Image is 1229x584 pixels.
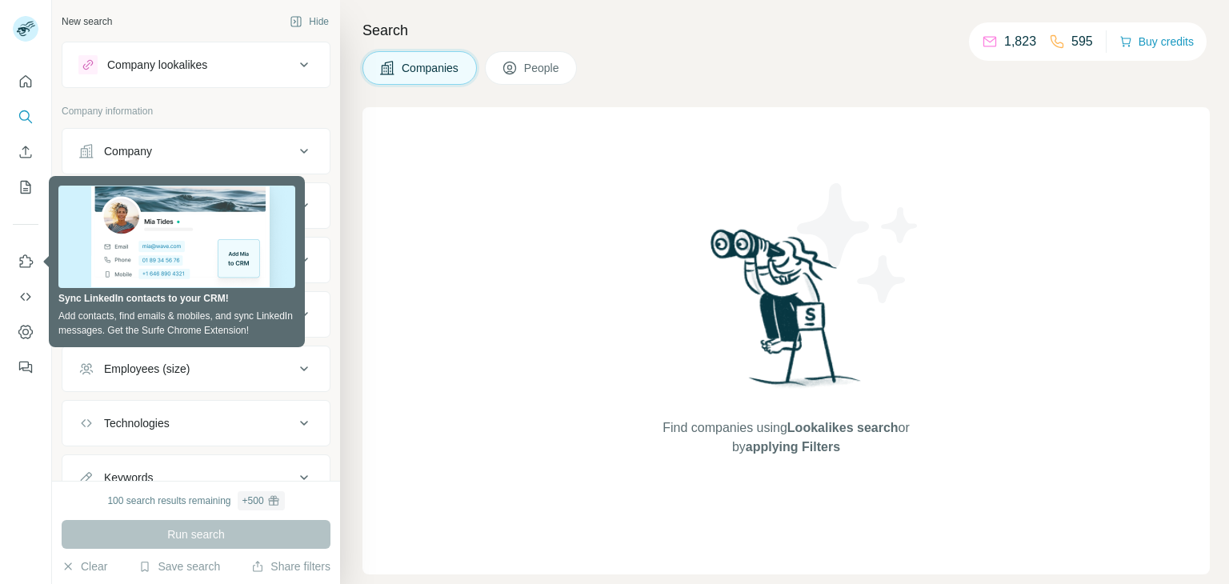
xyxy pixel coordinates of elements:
[13,173,38,202] button: My lists
[13,318,38,346] button: Dashboard
[13,67,38,96] button: Quick start
[62,295,330,334] button: Annual revenue ($)
[107,491,284,510] div: 100 search results remaining
[787,171,931,315] img: Surfe Illustration - Stars
[104,252,162,268] div: HQ location
[746,440,840,454] span: applying Filters
[1004,32,1036,51] p: 1,823
[62,241,330,279] button: HQ location
[278,10,340,34] button: Hide
[251,558,330,574] button: Share filters
[107,57,207,73] div: Company lookalikes
[1071,32,1093,51] p: 595
[62,350,330,388] button: Employees (size)
[62,186,330,225] button: Industry
[787,421,899,434] span: Lookalikes search
[138,558,220,574] button: Save search
[13,353,38,382] button: Feedback
[62,558,107,574] button: Clear
[13,247,38,276] button: Use Surfe on LinkedIn
[104,361,190,377] div: Employees (size)
[13,138,38,166] button: Enrich CSV
[13,102,38,131] button: Search
[62,404,330,442] button: Technologies
[62,14,112,29] div: New search
[658,418,914,457] span: Find companies using or by
[62,46,330,84] button: Company lookalikes
[402,60,460,76] span: Companies
[104,470,153,486] div: Keywords
[62,132,330,170] button: Company
[62,104,330,118] p: Company information
[104,415,170,431] div: Technologies
[362,19,1210,42] h4: Search
[104,143,152,159] div: Company
[104,198,144,214] div: Industry
[524,60,561,76] span: People
[1119,30,1194,53] button: Buy credits
[104,306,199,322] div: Annual revenue ($)
[703,225,870,403] img: Surfe Illustration - Woman searching with binoculars
[13,16,38,42] img: Avatar
[13,282,38,311] button: Use Surfe API
[62,458,330,497] button: Keywords
[242,494,264,508] div: + 500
